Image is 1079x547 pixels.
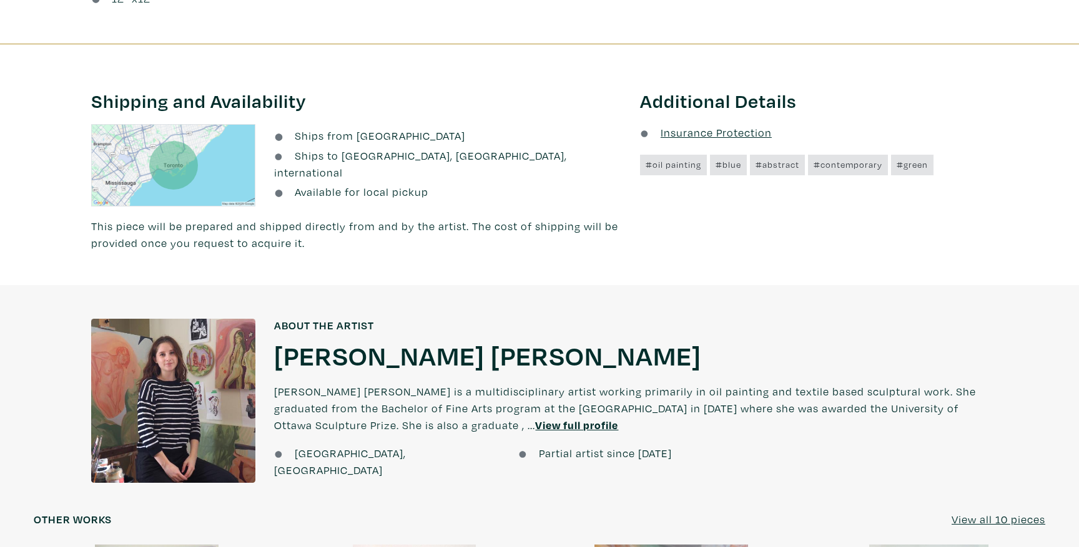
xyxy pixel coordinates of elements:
[661,125,772,140] u: Insurance Protection
[274,372,987,445] p: [PERSON_NAME] [PERSON_NAME] is a multidisciplinary artist working primarily in oil painting and t...
[750,155,805,175] a: #abstract
[274,127,621,144] li: Ships from [GEOGRAPHIC_DATA]
[274,183,621,200] li: Available for local pickup
[274,446,405,477] span: [GEOGRAPHIC_DATA], [GEOGRAPHIC_DATA]
[535,418,618,432] a: View full profile
[952,512,1045,526] u: View all 10 pieces
[274,319,987,332] h6: About the artist
[274,338,701,372] a: [PERSON_NAME] [PERSON_NAME]
[91,89,621,113] h3: Shipping and Availability
[952,511,1045,528] a: View all 10 pieces
[91,124,255,206] img: staticmap
[808,155,888,175] a: #contemporary
[891,155,934,175] a: #green
[91,218,621,251] p: This piece will be prepared and shipped directly from and by the artist. The cost of shipping wil...
[539,446,672,460] span: Partial artist since [DATE]
[640,125,771,140] a: Insurance Protection
[274,147,621,181] li: Ships to [GEOGRAPHIC_DATA], [GEOGRAPHIC_DATA], international
[34,513,112,526] h6: Other works
[640,89,987,113] h3: Additional Details
[640,155,707,175] a: #oil painting
[710,155,747,175] a: #blue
